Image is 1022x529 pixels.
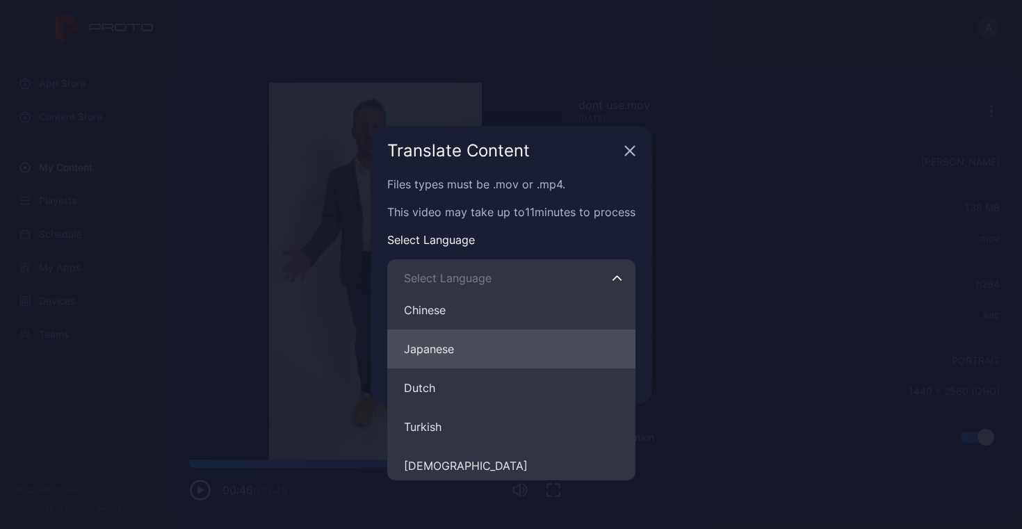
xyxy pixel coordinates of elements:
button: Select LanguageJapaneseDutchTurkish[DEMOGRAPHIC_DATA] [387,291,635,329]
button: Select LanguageChineseJapaneseTurkish[DEMOGRAPHIC_DATA] [387,368,635,407]
button: Select LanguageChineseJapaneseDutch[DEMOGRAPHIC_DATA] [387,407,635,446]
span: Select Language [404,270,492,286]
button: Select LanguageChineseDutchTurkish[DEMOGRAPHIC_DATA] [387,329,635,368]
div: Translate Content [387,143,619,159]
button: Select LanguageChineseJapaneseDutchTurkish [387,446,635,485]
button: Select LanguageChineseJapaneseDutchTurkish[DEMOGRAPHIC_DATA] [612,259,623,298]
p: This video may take up to 11 minutes to process [387,204,635,220]
input: Select LanguageChineseJapaneseDutchTurkish[DEMOGRAPHIC_DATA] [387,259,635,298]
p: Files types must be .mov or .mp4. [387,176,635,193]
p: Select Language [387,231,635,248]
